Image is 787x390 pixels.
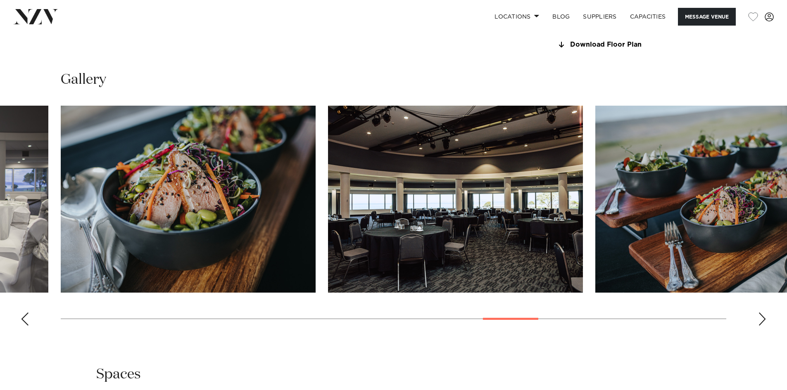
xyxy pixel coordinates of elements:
[61,71,106,89] h2: Gallery
[623,8,673,26] a: Capacities
[13,9,58,24] img: nzv-logo.png
[546,8,576,26] a: BLOG
[61,106,316,293] swiper-slide: 20 / 30
[556,41,691,49] a: Download Floor Plan
[576,8,623,26] a: SUPPLIERS
[678,8,736,26] button: Message Venue
[488,8,546,26] a: Locations
[96,365,141,384] h2: Spaces
[328,106,583,293] swiper-slide: 21 / 30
